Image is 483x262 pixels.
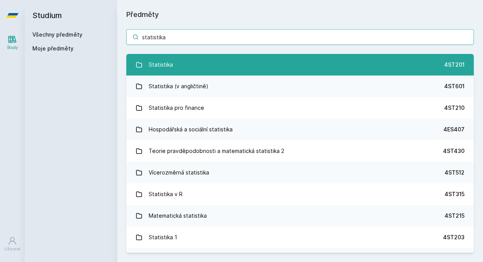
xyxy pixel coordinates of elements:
div: 4ST315 [444,190,465,198]
div: 4ES407 [443,126,465,133]
div: 4ST512 [444,169,465,176]
div: Vícerozměrná statistika [149,165,209,180]
a: Study [2,31,23,54]
a: Uživatel [2,232,23,256]
a: Statistika (v angličtině) 4ST601 [126,76,474,97]
a: Statistika v R 4ST315 [126,183,474,205]
div: 4ST203 [443,233,465,241]
div: 4ST430 [443,147,465,155]
div: Statistika (v angličtině) [149,79,208,94]
a: Hospodářská a sociální statistika 4ES407 [126,119,474,140]
span: Moje předměty [32,45,74,52]
div: Matematická statistika [149,208,207,223]
div: 4ST201 [444,61,465,69]
div: Uživatel [4,246,20,252]
input: Název nebo ident předmětu… [126,29,474,45]
div: Statistika pro finance [149,100,204,116]
h1: Předměty [126,9,474,20]
div: Hospodářská a sociální statistika [149,122,233,137]
div: Study [7,45,18,50]
div: Teorie pravděpodobnosti a matematická statistika 2 [149,143,284,159]
div: Statistika v R [149,186,183,202]
div: 4ST210 [444,104,465,112]
div: 4ST215 [444,212,465,220]
div: 4ST601 [444,82,465,90]
a: Teorie pravděpodobnosti a matematická statistika 2 4ST430 [126,140,474,162]
a: Vícerozměrná statistika 4ST512 [126,162,474,183]
div: Statistika [149,57,173,72]
a: Statistika 1 4ST203 [126,227,474,248]
a: Statistika pro finance 4ST210 [126,97,474,119]
div: Statistika 1 [149,230,177,245]
a: Matematická statistika 4ST215 [126,205,474,227]
a: Statistika 4ST201 [126,54,474,76]
a: Všechny předměty [32,31,82,38]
